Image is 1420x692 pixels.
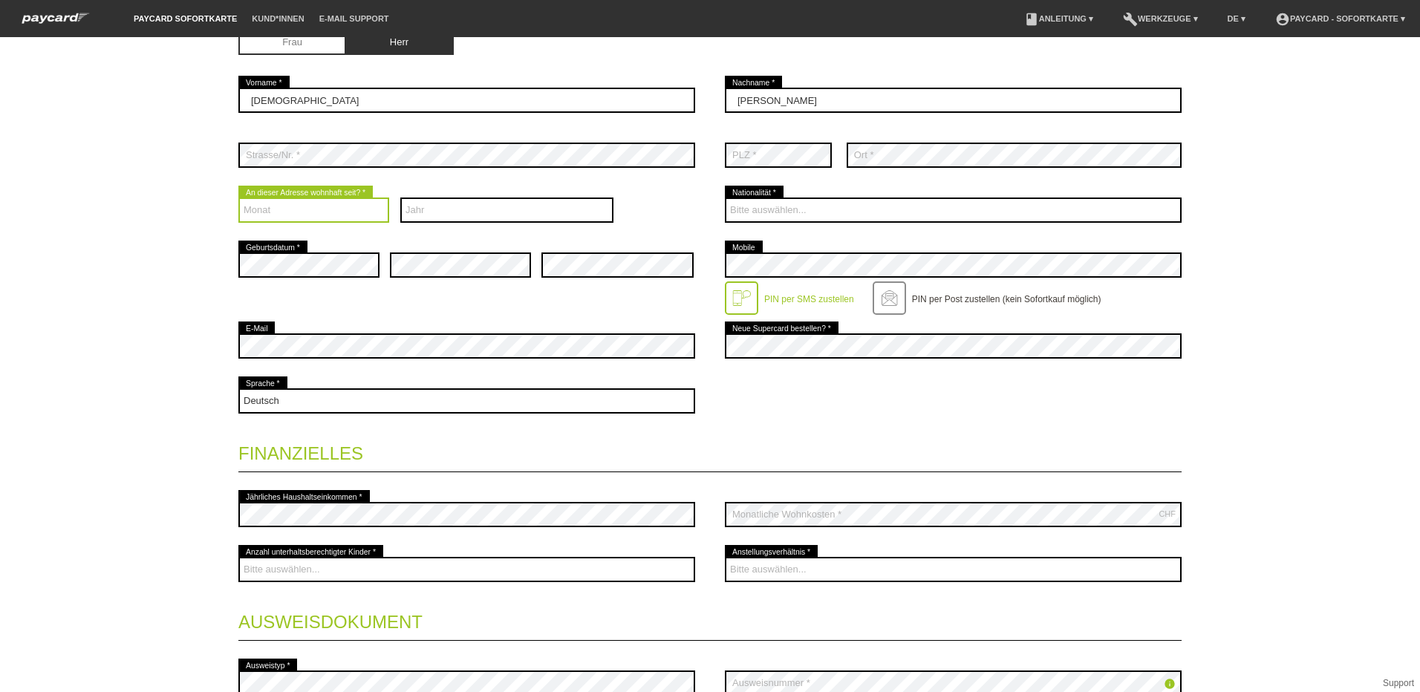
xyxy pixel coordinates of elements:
div: CHF [1159,509,1176,518]
a: Kund*innen [244,14,311,23]
i: account_circle [1275,12,1290,27]
a: paycard Sofortkarte [126,14,244,23]
a: bookAnleitung ▾ [1017,14,1101,23]
a: buildWerkzeuge ▾ [1116,14,1205,23]
a: paycard Sofortkarte [15,17,97,28]
i: build [1123,12,1138,27]
label: PIN per Post zustellen (kein Sofortkauf möglich) [912,294,1101,304]
label: PIN per SMS zustellen [764,294,854,304]
a: info [1164,679,1176,692]
i: info [1164,678,1176,690]
legend: Finanzielles [238,428,1182,472]
a: account_circlepaycard - Sofortkarte ▾ [1268,14,1413,23]
a: Support [1383,678,1414,688]
a: DE ▾ [1220,14,1253,23]
a: E-Mail Support [312,14,397,23]
i: book [1024,12,1039,27]
img: paycard Sofortkarte [15,10,97,26]
legend: Ausweisdokument [238,597,1182,641]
